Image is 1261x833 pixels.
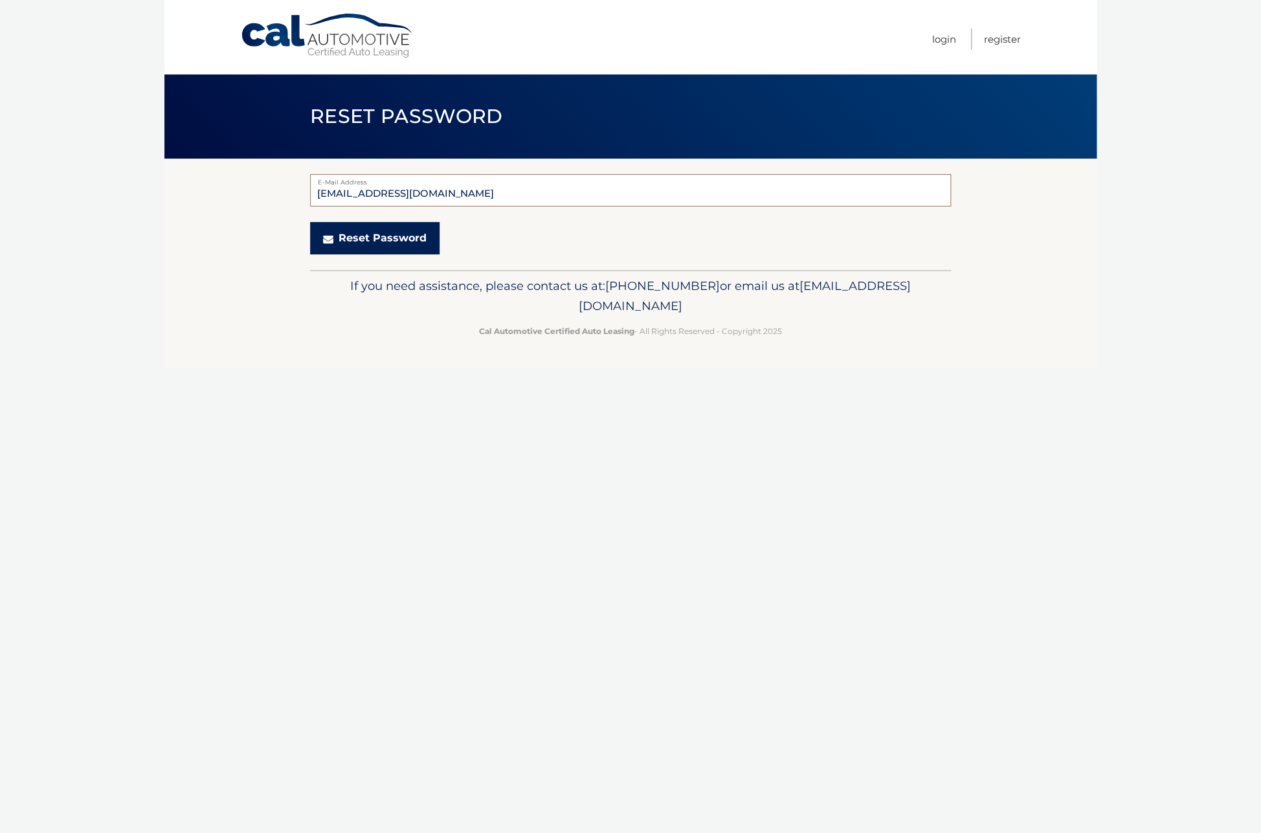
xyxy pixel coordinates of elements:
span: [PHONE_NUMBER] [605,278,720,293]
span: Reset Password [310,104,502,128]
p: - All Rights Reserved - Copyright 2025 [318,324,943,338]
strong: Cal Automotive Certified Auto Leasing [479,326,634,336]
a: Cal Automotive [240,13,415,59]
input: E-Mail Address [310,174,951,206]
a: Login [932,28,956,50]
button: Reset Password [310,222,440,254]
label: E-Mail Address [310,174,951,184]
p: If you need assistance, please contact us at: or email us at [318,276,943,317]
a: Register [984,28,1021,50]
